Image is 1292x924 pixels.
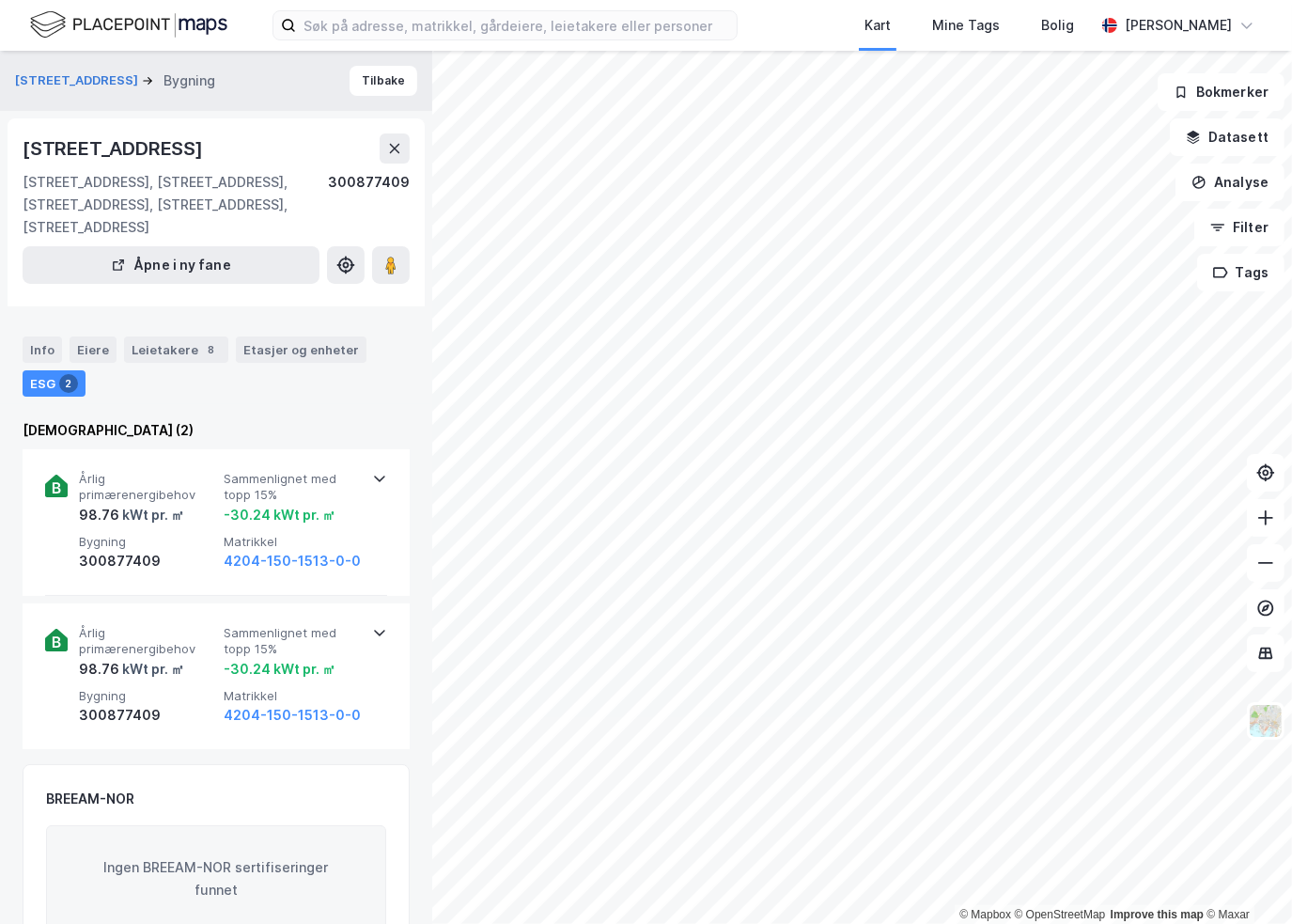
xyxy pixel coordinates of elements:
[119,658,184,681] div: kWt pr. ㎡
[224,534,361,550] span: Matrikkel
[23,419,410,442] div: [DEMOGRAPHIC_DATA] (2)
[79,704,216,727] div: 300877409
[79,658,184,681] div: 98.76
[328,171,410,239] div: 300877409
[224,658,335,681] div: -30.24 kWt pr. ㎡
[30,8,227,41] img: logo.f888ab2527a4732fd821a326f86c7f29.svg
[79,688,216,704] span: Bygning
[59,374,78,393] div: 2
[1041,14,1074,37] div: Bolig
[224,504,335,526] div: -30.24 kWt pr. ㎡
[1125,14,1232,37] div: [PERSON_NAME]
[79,625,216,658] span: Årlig primærenergibehov
[23,246,319,284] button: Åpne i ny fane
[1175,164,1284,201] button: Analyse
[124,337,228,363] div: Leietakere
[46,788,134,810] div: BREEAM-NOR
[1015,908,1106,921] a: OpenStreetMap
[23,337,62,363] div: Info
[224,704,361,727] button: 4204-150-1513-0-0
[932,14,1000,37] div: Mine Tags
[23,370,86,397] div: ESG
[1111,908,1204,921] a: Improve this map
[23,171,328,239] div: [STREET_ADDRESS], [STREET_ADDRESS], [STREET_ADDRESS], [STREET_ADDRESS], [STREET_ADDRESS]
[79,534,216,550] span: Bygning
[350,66,417,96] button: Tilbake
[224,550,361,572] button: 4204-150-1513-0-0
[296,11,737,39] input: Søk på adresse, matrikkel, gårdeiere, leietakere eller personer
[70,337,117,363] div: Eiere
[202,340,221,359] div: 8
[15,71,142,90] button: [STREET_ADDRESS]
[1248,703,1284,739] img: Z
[79,504,184,526] div: 98.76
[224,625,361,658] span: Sammenlignet med topp 15%
[1170,118,1284,156] button: Datasett
[959,908,1011,921] a: Mapbox
[243,341,359,358] div: Etasjer og enheter
[864,14,891,37] div: Kart
[163,70,215,92] div: Bygning
[1198,834,1292,924] iframe: Chat Widget
[224,471,361,504] span: Sammenlignet med topp 15%
[224,688,361,704] span: Matrikkel
[79,550,216,572] div: 300877409
[79,471,216,504] span: Årlig primærenergibehov
[1158,73,1284,111] button: Bokmerker
[1197,254,1284,291] button: Tags
[23,133,207,164] div: [STREET_ADDRESS]
[1194,209,1284,246] button: Filter
[119,504,184,526] div: kWt pr. ㎡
